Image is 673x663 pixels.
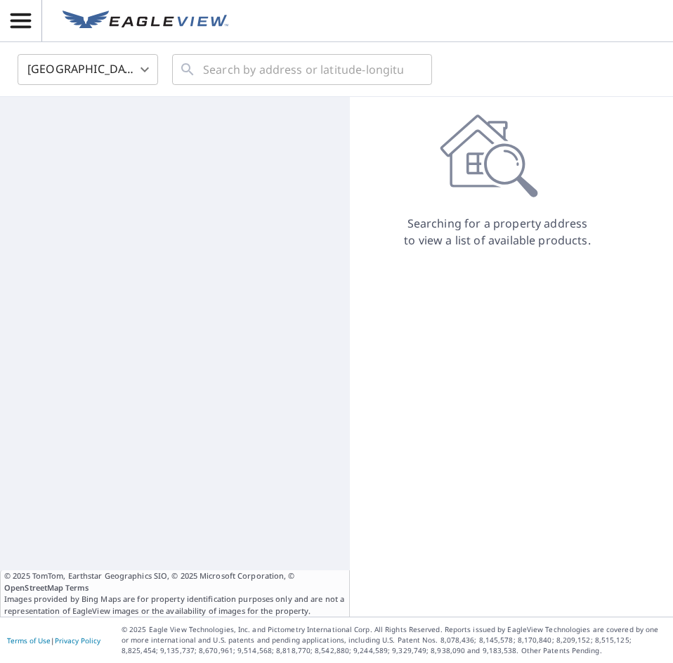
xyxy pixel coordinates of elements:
[7,636,100,645] p: |
[7,636,51,645] a: Terms of Use
[18,50,158,89] div: [GEOGRAPHIC_DATA]
[403,215,592,249] p: Searching for a property address to view a list of available products.
[63,11,228,32] img: EV Logo
[54,2,237,40] a: EV Logo
[122,624,666,656] p: © 2025 Eagle View Technologies, Inc. and Pictometry International Corp. All Rights Reserved. Repo...
[4,582,63,593] a: OpenStreetMap
[65,582,89,593] a: Terms
[4,570,346,593] span: © 2025 TomTom, Earthstar Geographics SIO, © 2025 Microsoft Corporation, ©
[55,636,100,645] a: Privacy Policy
[203,50,403,89] input: Search by address or latitude-longitude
